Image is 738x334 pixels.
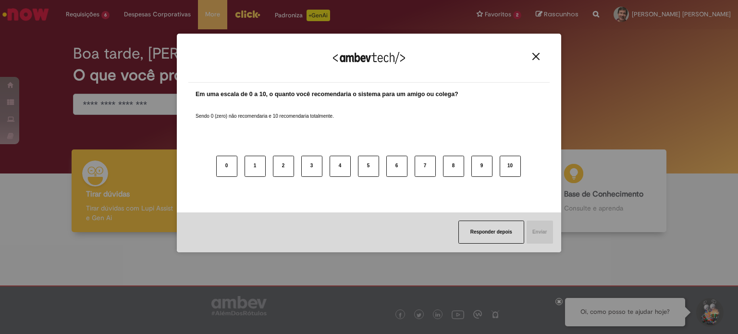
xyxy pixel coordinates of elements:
button: 6 [386,156,407,177]
label: Sendo 0 (zero) não recomendaria e 10 recomendaria totalmente. [196,101,334,120]
button: 2 [273,156,294,177]
button: 7 [415,156,436,177]
button: 1 [245,156,266,177]
label: Em uma escala de 0 a 10, o quanto você recomendaria o sistema para um amigo ou colega? [196,90,458,99]
button: 10 [500,156,521,177]
button: Close [529,52,542,61]
button: Responder depois [458,221,524,244]
img: Logo Ambevtech [333,52,405,64]
button: 5 [358,156,379,177]
button: 9 [471,156,492,177]
img: Close [532,53,540,60]
button: 0 [216,156,237,177]
button: 8 [443,156,464,177]
button: 3 [301,156,322,177]
button: 4 [330,156,351,177]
